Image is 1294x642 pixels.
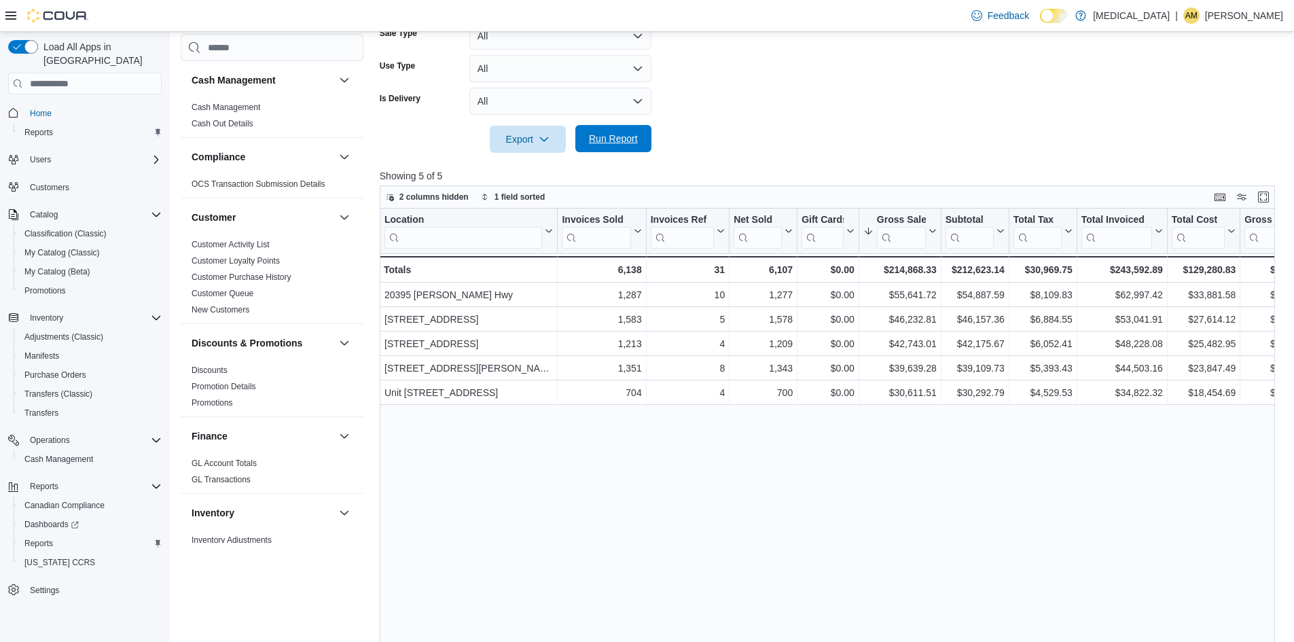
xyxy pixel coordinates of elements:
div: 1,287 [562,287,641,303]
div: $33,881.58 [1172,287,1236,303]
div: 1,213 [562,336,641,352]
a: Cash Out Details [192,119,253,128]
button: Promotions [14,281,167,300]
div: 1,351 [562,360,641,376]
button: Customer [192,211,334,224]
button: My Catalog (Beta) [14,262,167,281]
button: Gift Cards [802,214,855,249]
span: My Catalog (Beta) [19,264,162,280]
span: 1 field sorted [495,192,545,202]
span: Manifests [24,351,59,361]
label: Sale Type [380,28,417,39]
div: $42,175.67 [946,336,1005,352]
button: Invoices Ref [650,214,724,249]
button: 2 columns hidden [380,189,474,205]
a: Customer Queue [192,289,253,298]
a: Inventory Adjustments [192,535,272,545]
div: $0.00 [802,287,855,303]
span: Washington CCRS [19,554,162,571]
button: Catalog [24,207,63,223]
span: Dashboards [24,519,79,530]
div: $30,292.79 [946,385,1005,401]
button: [US_STATE] CCRS [14,553,167,572]
span: Export [498,126,558,153]
span: Inventory Adjustments [192,535,272,546]
div: $212,623.14 [946,262,1005,278]
div: Subtotal [946,214,994,227]
div: $46,157.36 [946,311,1005,327]
button: Users [24,151,56,168]
div: $0.00 [802,336,855,352]
p: [PERSON_NAME] [1205,7,1283,24]
a: New Customers [192,305,249,315]
a: Transfers (Classic) [19,386,98,402]
span: Inventory [30,313,63,323]
a: My Catalog (Classic) [19,245,105,261]
span: Home [30,108,52,119]
span: Classification (Classic) [19,226,162,242]
span: 2 columns hidden [399,192,469,202]
span: Inventory [24,310,162,326]
span: AM [1185,7,1198,24]
button: Subtotal [946,214,1005,249]
span: Home [24,104,162,121]
button: Adjustments (Classic) [14,327,167,346]
div: Total Tax [1013,214,1062,227]
div: $8,109.83 [1013,287,1073,303]
div: 1,277 [734,287,793,303]
div: Total Invoiced [1081,214,1152,249]
div: Location [384,214,542,227]
span: Reports [19,124,162,141]
span: Customer Loyalty Points [192,255,280,266]
div: $39,109.73 [946,360,1005,376]
span: Promotion Details [192,381,256,392]
span: Dashboards [19,516,162,533]
div: $4,529.53 [1013,385,1073,401]
a: Reports [19,535,58,552]
div: 6,107 [734,262,793,278]
button: Export [490,126,566,153]
input: Dark Mode [1040,9,1068,23]
button: Cash Management [192,73,334,87]
div: $42,743.01 [863,336,937,352]
button: Compliance [192,150,334,164]
div: Totals [384,262,553,278]
button: All [469,22,651,50]
div: Total Invoiced [1081,214,1152,227]
a: Manifests [19,348,65,364]
h3: Inventory [192,506,234,520]
a: Promotion Details [192,382,256,391]
span: Catalog [30,209,58,220]
div: $0.00 [802,385,855,401]
span: My Catalog (Beta) [24,266,90,277]
span: Canadian Compliance [24,500,105,511]
div: Invoices Sold [562,214,630,249]
div: Finance [181,455,363,493]
span: Reports [24,127,53,138]
button: Reports [24,478,64,495]
div: 4 [650,336,724,352]
a: Canadian Compliance [19,497,110,514]
button: Discounts & Promotions [192,336,334,350]
a: Promotions [192,398,233,408]
button: Reports [14,123,167,142]
div: Gross Sales [877,214,926,227]
button: Customer [336,209,353,226]
h3: Cash Management [192,73,276,87]
div: [STREET_ADDRESS][PERSON_NAME] [384,360,553,376]
div: Net Sold [734,214,782,249]
div: $39,639.28 [863,360,937,376]
div: $5,393.43 [1013,360,1073,376]
div: $62,997.42 [1081,287,1163,303]
span: Transfers (Classic) [19,386,162,402]
span: Dark Mode [1040,23,1041,24]
span: Canadian Compliance [19,497,162,514]
div: Invoices Ref [650,214,713,227]
div: $0.00 [802,360,855,376]
span: Promotions [24,285,66,296]
span: Cash Management [24,454,93,465]
span: Adjustments (Classic) [24,332,103,342]
span: Load All Apps in [GEOGRAPHIC_DATA] [38,40,162,67]
button: All [469,88,651,115]
a: Dashboards [19,516,84,533]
